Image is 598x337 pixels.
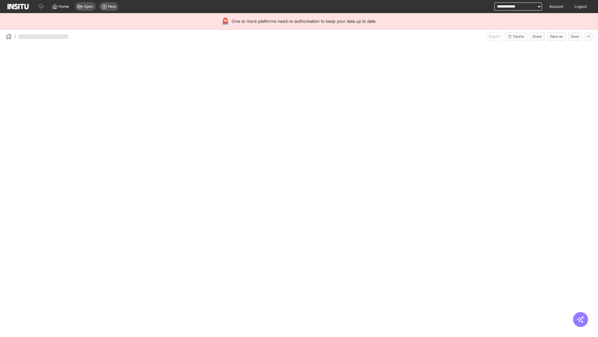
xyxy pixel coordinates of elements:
[486,32,503,41] button: Export
[486,32,503,41] span: Can currently only export from Insights reports.
[505,32,527,41] button: Delete
[14,33,16,40] span: /
[529,32,545,41] button: Share
[108,4,116,9] span: New
[84,4,93,9] span: Open
[5,33,16,40] button: /
[59,4,69,9] span: Home
[568,32,582,41] button: Save
[232,18,377,24] span: One or more platforms need re-authorisation to keep your data up to date.
[7,4,29,9] img: Logo
[221,17,229,26] div: 🚨
[547,32,566,41] button: Save as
